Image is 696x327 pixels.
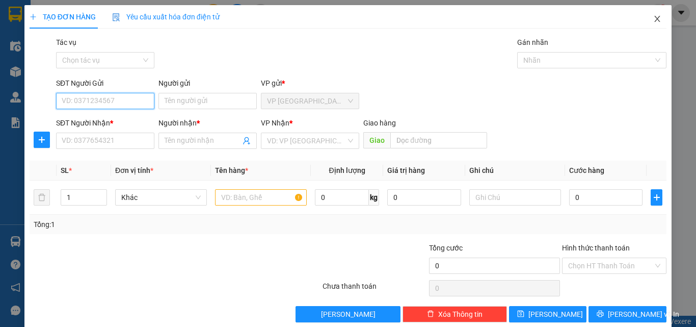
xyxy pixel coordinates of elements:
[403,306,507,322] button: deleteXóa Thông tin
[34,132,50,148] button: plus
[322,281,428,298] div: Chưa thanh toán
[61,166,69,174] span: SL
[34,219,270,230] div: Tổng: 1
[321,309,376,320] span: [PERSON_NAME]
[651,193,662,202] span: plus
[261,119,289,127] span: VP Nhận
[427,310,434,318] span: delete
[643,5,672,34] button: Close
[56,117,154,129] div: SĐT Người Nhận
[34,136,49,144] span: plus
[34,189,50,206] button: delete
[528,309,583,320] span: [PERSON_NAME]
[112,13,120,21] img: icon
[243,137,251,145] span: user-add
[30,13,96,21] span: TẠO ĐƠN HÀNG
[267,93,353,109] span: VP Ninh Sơn
[215,189,307,206] input: VD: Bàn, Ghế
[369,189,379,206] span: kg
[158,78,257,89] div: Người gửi
[517,310,524,318] span: save
[261,78,359,89] div: VP gửi
[390,132,487,148] input: Dọc đường
[469,189,561,206] input: Ghi Chú
[387,189,461,206] input: 0
[215,166,248,174] span: Tên hàng
[562,244,630,252] label: Hình thức thanh toán
[115,166,153,174] span: Đơn vị tính
[56,38,76,46] label: Tác vụ
[296,306,400,322] button: [PERSON_NAME]
[608,309,679,320] span: [PERSON_NAME] và In
[438,309,483,320] span: Xóa Thông tin
[158,117,257,129] div: Người nhận
[30,13,37,20] span: plus
[112,13,220,21] span: Yêu cầu xuất hóa đơn điện tử
[509,306,587,322] button: save[PERSON_NAME]
[429,244,463,252] span: Tổng cước
[387,166,425,174] span: Giá trị hàng
[329,166,365,174] span: Định lượng
[121,190,201,205] span: Khác
[517,38,548,46] label: Gán nhãn
[569,166,604,174] span: Cước hàng
[597,310,604,318] span: printer
[653,15,661,23] span: close
[465,161,565,181] th: Ghi chú
[588,306,666,322] button: printer[PERSON_NAME] và In
[651,189,662,206] button: plus
[363,132,390,148] span: Giao
[56,78,154,89] div: SĐT Người Gửi
[363,119,396,127] span: Giao hàng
